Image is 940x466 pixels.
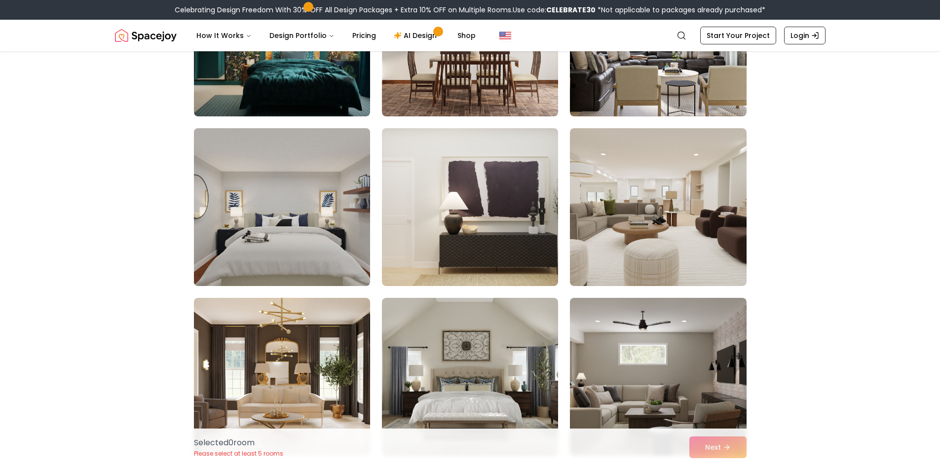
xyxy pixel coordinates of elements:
a: Spacejoy [115,26,177,45]
img: Spacejoy Logo [115,26,177,45]
b: CELEBRATE30 [546,5,596,15]
img: Room room-9 [570,128,746,286]
p: Selected 0 room [194,437,283,449]
img: Room room-12 [570,298,746,456]
img: United States [499,30,511,41]
a: Start Your Project [700,27,776,44]
nav: Main [188,26,484,45]
span: *Not applicable to packages already purchased* [596,5,765,15]
img: Room room-11 [382,298,558,456]
nav: Global [115,20,826,51]
span: Use code: [513,5,596,15]
a: Pricing [344,26,384,45]
img: Room room-10 [194,298,370,456]
a: Shop [450,26,484,45]
img: Room room-7 [189,124,375,290]
a: AI Design [386,26,448,45]
div: Celebrating Design Freedom With 30% OFF All Design Packages + Extra 10% OFF on Multiple Rooms. [175,5,765,15]
button: How It Works [188,26,260,45]
img: Room room-8 [382,128,558,286]
p: Please select at least 5 rooms [194,450,283,458]
button: Design Portfolio [262,26,342,45]
a: Login [784,27,826,44]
